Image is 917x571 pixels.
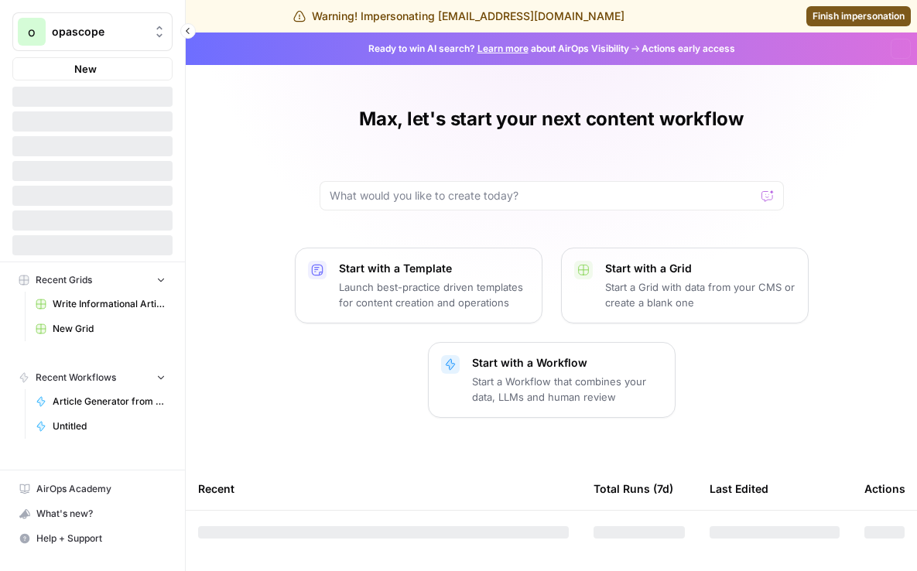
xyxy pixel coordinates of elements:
div: Total Runs (7d) [594,467,673,510]
button: What's new? [12,501,173,526]
div: Warning! Impersonating [EMAIL_ADDRESS][DOMAIN_NAME] [293,9,624,24]
input: What would you like to create today? [330,188,755,203]
span: Actions early access [642,42,735,56]
button: Start with a TemplateLaunch best-practice driven templates for content creation and operations [295,248,542,323]
p: Start a Workflow that combines your data, LLMs and human review [472,374,662,405]
span: Article Generator from KW [53,395,166,409]
p: Launch best-practice driven templates for content creation and operations [339,279,529,310]
div: Last Edited [710,467,768,510]
span: Write Informational Article [53,297,166,311]
button: Start with a WorkflowStart a Workflow that combines your data, LLMs and human review [428,342,676,418]
button: Help + Support [12,526,173,551]
span: opascope [52,24,145,39]
button: Workspace: opascope [12,12,173,51]
span: o [28,22,36,41]
a: Finish impersonation [806,6,911,26]
p: Start with a Template [339,261,529,276]
a: Untitled [29,414,173,439]
div: What's new? [13,502,172,525]
button: New [12,57,173,80]
a: AirOps Academy [12,477,173,501]
span: Recent Workflows [36,371,116,385]
a: New Grid [29,316,173,341]
span: Recent Grids [36,273,92,287]
span: New [74,61,97,77]
a: Write Informational Article [29,292,173,316]
p: Start with a Workflow [472,355,662,371]
div: Recent [198,467,569,510]
span: Untitled [53,419,166,433]
button: Recent Grids [12,268,173,292]
button: Recent Workflows [12,366,173,389]
button: Start with a GridStart a Grid with data from your CMS or create a blank one [561,248,809,323]
span: Ready to win AI search? about AirOps Visibility [368,42,629,56]
h1: Max, let's start your next content workflow [359,107,744,132]
div: Actions [864,467,905,510]
span: New Grid [53,322,166,336]
span: Help + Support [36,532,166,545]
span: AirOps Academy [36,482,166,496]
p: Start with a Grid [605,261,796,276]
a: Article Generator from KW [29,389,173,414]
span: Finish impersonation [813,9,905,23]
a: Learn more [477,43,529,54]
p: Start a Grid with data from your CMS or create a blank one [605,279,796,310]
